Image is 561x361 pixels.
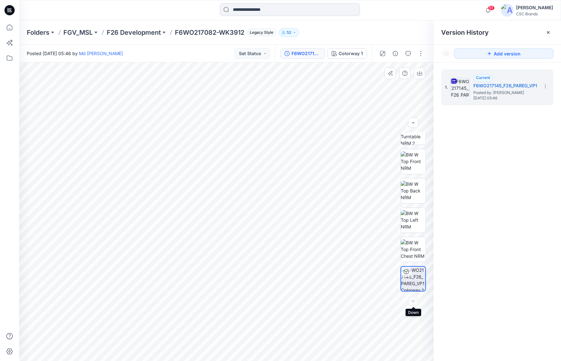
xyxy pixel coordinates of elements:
[244,28,276,37] button: Legacy Style
[401,239,426,259] img: BW W Top Front Chest NRM
[454,48,553,59] button: Add version
[339,50,363,57] div: Colorway 1
[501,4,514,17] img: avatar
[291,50,321,57] div: F6WO217145_F26_PAREG_VP1
[63,28,93,37] a: FGV_MSL
[488,5,495,11] span: 51
[441,29,489,36] span: Version History
[450,78,470,97] img: F6WO217145_F26_PAREG_VP1
[27,28,49,37] a: Folders
[516,11,553,16] div: CSC Brands
[401,267,425,291] img: F6WO217145_F26_PAREG_VP1 Colorway 1
[401,151,426,171] img: BW W Top Front NRM
[401,181,426,201] img: BW W Top Back NRM
[473,82,537,90] h5: F6WO217145_F26_PAREG_VP1
[441,48,451,59] button: Show Hidden Versions
[476,75,490,80] span: Current
[327,48,367,59] button: Colorway 1
[473,96,537,100] span: [DATE] 05:46
[401,120,426,145] img: BW W Top Turntable NRM 2
[79,51,123,56] a: Md [PERSON_NAME]
[287,29,291,36] p: 52
[546,30,551,35] button: Close
[107,28,161,37] a: F26 Development
[390,48,400,59] button: Details
[175,28,244,37] p: F6WO217082-WK3912
[280,48,325,59] button: F6WO217145_F26_PAREG_VP1
[445,84,448,90] span: 1.
[473,90,537,96] span: Posted by: Md Mawdud
[27,50,123,57] span: Posted [DATE] 05:46 by
[516,4,553,11] div: [PERSON_NAME]
[279,28,299,37] button: 52
[401,210,426,230] img: BW W Top Left NRM
[247,29,276,36] span: Legacy Style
